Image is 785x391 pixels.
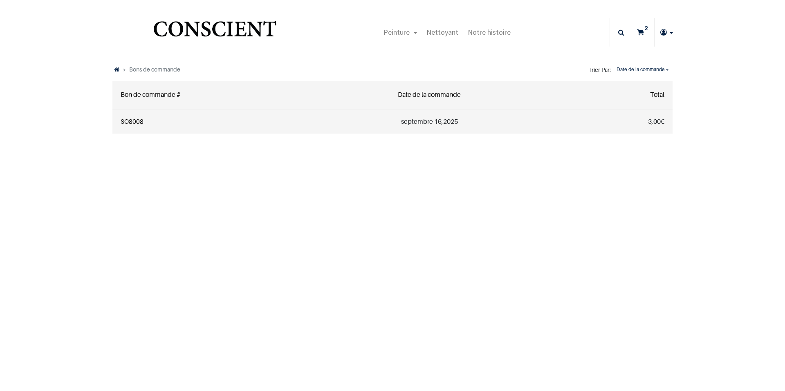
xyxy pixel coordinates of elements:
img: Conscient [152,16,278,49]
th: Total [583,81,673,109]
th: Date de la commande [321,81,538,109]
span: 3,00 [648,117,661,125]
button: Date de la commande [612,64,673,75]
a: Logo of Conscient [152,16,278,49]
a: 2 [631,18,654,47]
a: SO8008 [121,118,144,125]
span: Trier Par: [588,62,611,78]
span: Peinture [384,27,410,37]
sup: 2 [642,24,650,32]
a: Peinture [379,18,422,47]
span: Bon de commande # [121,90,180,98]
span: septembre 16,2025 [401,117,458,125]
a: Accueil [114,66,119,73]
span: € [648,117,664,125]
span: Nettoyant [426,27,458,37]
span: Notre histoire [468,27,511,37]
li: Bons de commande [119,65,180,75]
